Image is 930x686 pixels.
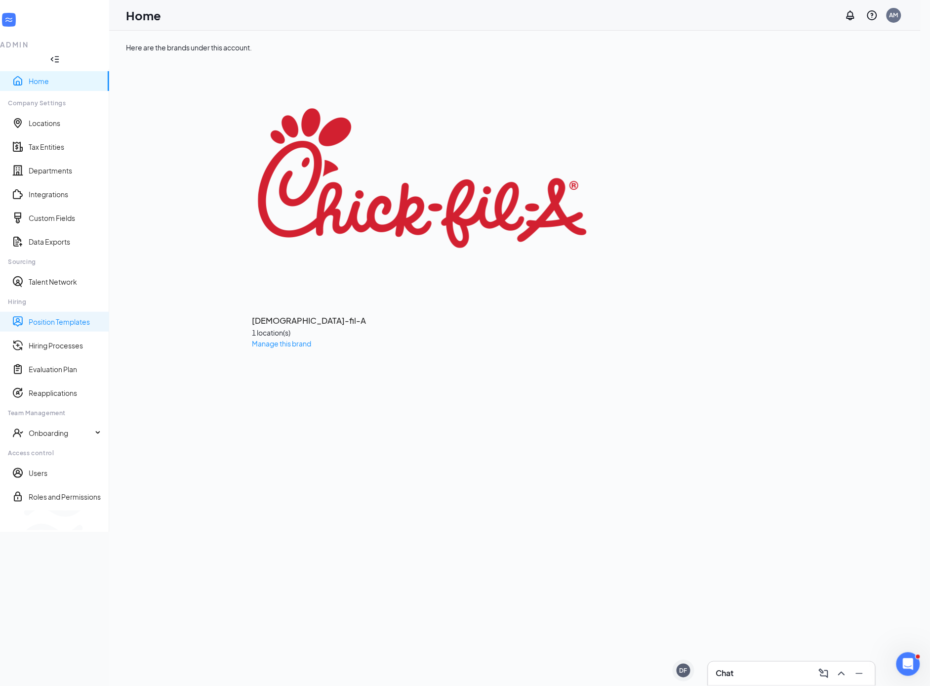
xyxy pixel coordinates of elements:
div: AM [890,11,898,19]
a: Home [29,76,101,86]
img: Chick-fil-A logo [252,43,593,314]
h1: Home [126,7,161,24]
h3: [DEMOGRAPHIC_DATA]-fil-A [252,314,593,327]
a: Locations [29,118,101,128]
svg: Notifications [845,9,856,21]
h3: Chat [716,668,734,679]
a: Position Templates [29,317,101,327]
svg: Minimize [853,668,865,680]
a: Tax Entities [29,142,101,152]
svg: WorkstreamLogo [12,479,95,562]
a: Custom Fields [29,213,101,223]
div: Here are the brands under this account. [126,43,252,349]
div: DF [680,667,687,675]
button: ComposeMessage [816,666,832,682]
a: Users [29,468,101,478]
div: Access control [8,449,101,457]
button: ChevronUp [834,666,849,682]
svg: Collapse [50,54,60,64]
a: Integrations [29,189,101,199]
a: Talent Network [29,277,101,287]
svg: UserCheck [12,427,24,439]
svg: ChevronUp [836,668,848,680]
svg: QuestionInfo [866,9,878,21]
a: Data Exports [29,237,101,247]
svg: ComposeMessage [818,668,830,680]
div: 1 location(s) [252,327,593,338]
a: Hiring Processes [29,341,101,350]
a: Departments [29,166,101,175]
button: Minimize [851,666,867,682]
div: Team Management [8,409,101,417]
a: Reapplications [29,388,101,398]
a: Manage this brand [252,339,311,348]
iframe: Intercom live chat [896,652,920,676]
div: Sourcing [8,257,101,266]
a: Evaluation Plan [29,364,101,374]
svg: WorkstreamLogo [4,15,14,25]
a: Roles and Permissions [29,492,101,502]
div: Hiring [8,298,101,306]
div: Company Settings [8,99,101,107]
div: Onboarding [29,428,92,438]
